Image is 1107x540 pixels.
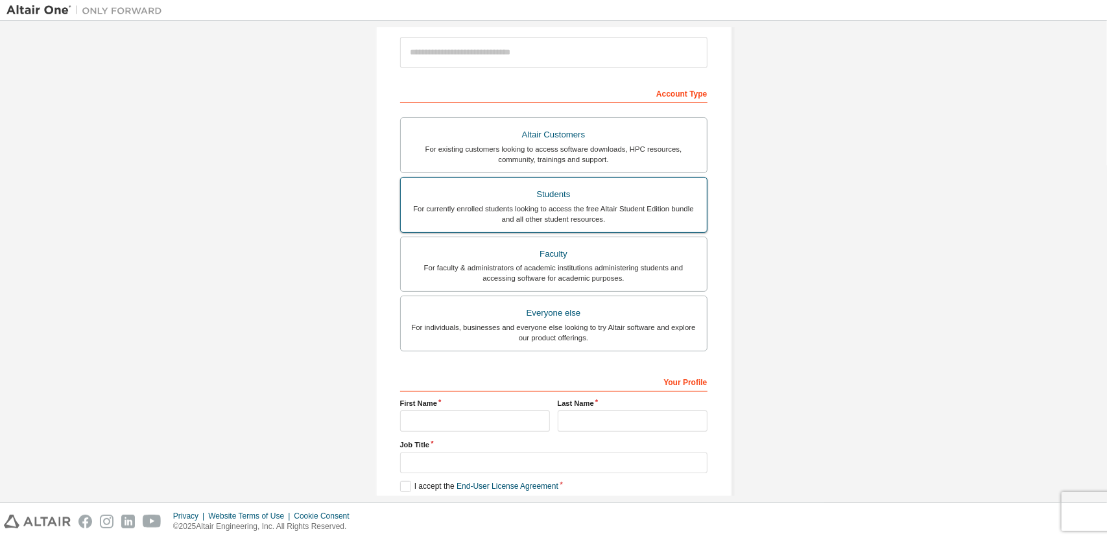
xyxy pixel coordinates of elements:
[409,185,699,204] div: Students
[100,515,113,528] img: instagram.svg
[173,521,357,532] p: © 2025 Altair Engineering, Inc. All Rights Reserved.
[409,245,699,263] div: Faculty
[400,398,550,408] label: First Name
[121,515,135,528] img: linkedin.svg
[409,304,699,322] div: Everyone else
[6,4,169,17] img: Altair One
[400,440,708,450] label: Job Title
[558,398,708,408] label: Last Name
[143,515,161,528] img: youtube.svg
[457,482,558,491] a: End-User License Agreement
[409,263,699,283] div: For faculty & administrators of academic institutions administering students and accessing softwa...
[409,126,699,144] div: Altair Customers
[409,322,699,343] div: For individuals, businesses and everyone else looking to try Altair software and explore our prod...
[4,515,71,528] img: altair_logo.svg
[400,371,708,392] div: Your Profile
[400,82,708,103] div: Account Type
[409,204,699,224] div: For currently enrolled students looking to access the free Altair Student Edition bundle and all ...
[173,511,208,521] div: Privacy
[78,515,92,528] img: facebook.svg
[294,511,357,521] div: Cookie Consent
[400,481,558,492] label: I accept the
[409,144,699,165] div: For existing customers looking to access software downloads, HPC resources, community, trainings ...
[208,511,294,521] div: Website Terms of Use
